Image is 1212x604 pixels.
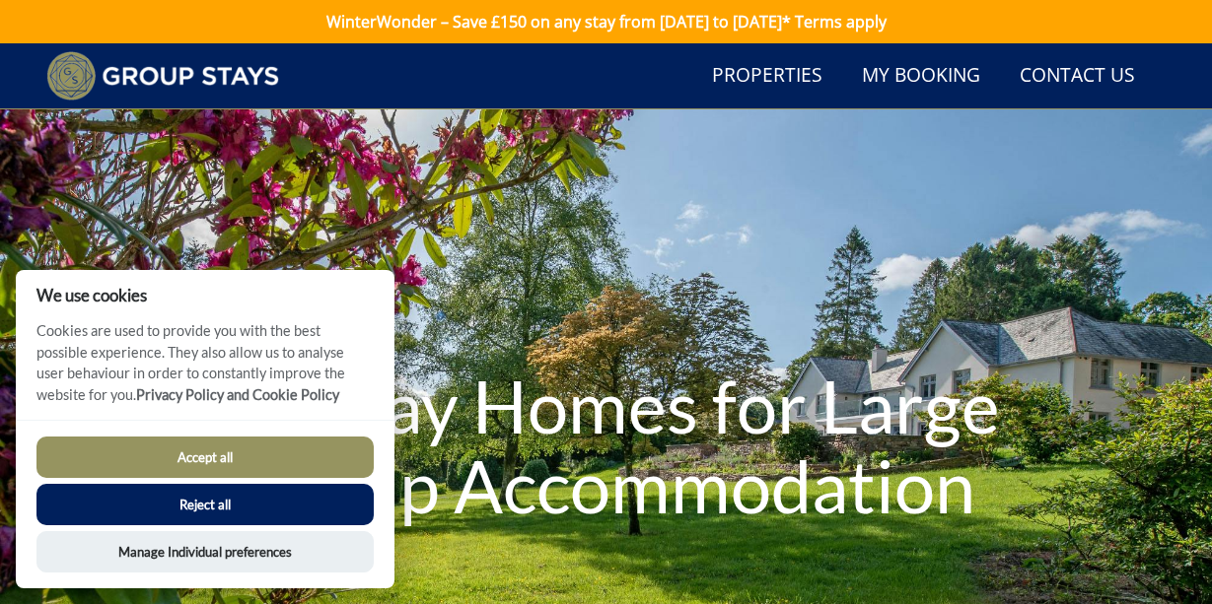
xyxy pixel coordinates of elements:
[36,531,374,572] button: Manage Individual preferences
[36,484,374,525] button: Reject all
[16,320,394,420] p: Cookies are used to provide you with the best possible experience. They also allow us to analyse ...
[1012,54,1143,99] a: Contact Us
[36,436,374,478] button: Accept all
[181,326,1030,565] h1: Holiday Homes for Large Group Accommodation
[136,386,339,403] a: Privacy Policy and Cookie Policy
[46,51,280,101] img: Group Stays
[704,54,830,99] a: Properties
[16,286,394,304] h2: We use cookies
[854,54,988,99] a: My Booking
